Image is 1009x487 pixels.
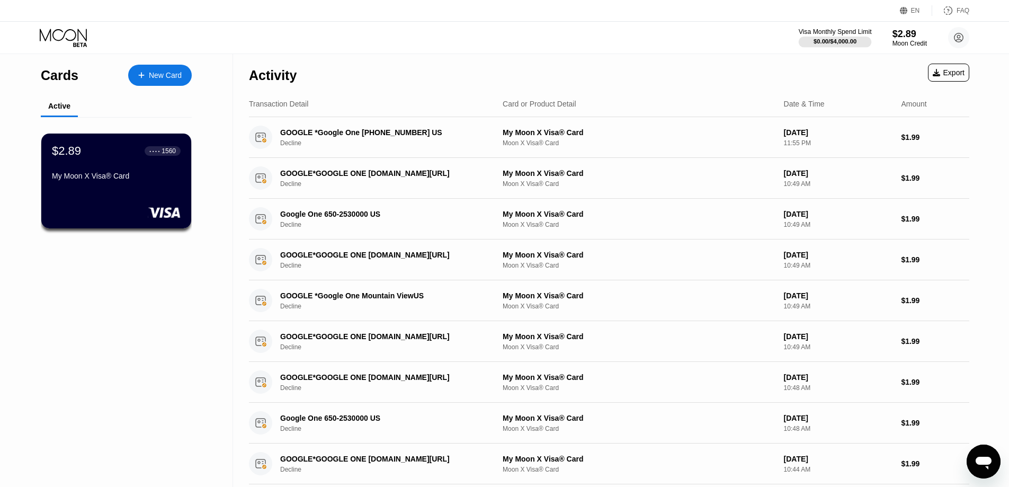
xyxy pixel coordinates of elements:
div: Moon Credit [892,40,927,47]
div: Moon X Visa® Card [503,221,775,228]
div: Decline [280,384,501,392]
div: 10:49 AM [784,303,893,310]
div: New Card [149,71,182,80]
div: Decline [280,466,501,473]
div: Google One 650-2530000 US [280,414,486,422]
div: GOOGLE*GOOGLE ONE [DOMAIN_NAME][URL] [280,251,486,259]
div: [DATE] [784,169,893,178]
div: Moon X Visa® Card [503,425,775,432]
div: 11:55 PM [784,139,893,147]
div: Google One 650-2530000 USDeclineMy Moon X Visa® CardMoon X Visa® Card[DATE]10:48 AM$1.99 [249,403,969,444]
div: 10:49 AM [784,180,893,188]
div: Export [928,64,969,82]
div: EN [900,5,932,16]
div: $2.89Moon Credit [892,29,927,47]
div: Decline [280,221,501,228]
div: Export [933,68,965,77]
div: My Moon X Visa® Card [503,455,775,463]
div: [DATE] [784,210,893,218]
div: [DATE] [784,291,893,300]
div: $2.89 [52,144,81,158]
iframe: Button to launch messaging window [967,445,1001,479]
div: [DATE] [784,251,893,259]
div: $2.89 [892,29,927,40]
div: $1.99 [901,296,969,305]
div: GOOGLE*GOOGLE ONE [DOMAIN_NAME][URL]DeclineMy Moon X Visa® CardMoon X Visa® Card[DATE]10:44 AM$1.99 [249,444,969,484]
div: My Moon X Visa® Card [503,210,775,218]
div: Visa Monthly Spend Limit$0.00/$4,000.00 [799,28,871,47]
div: Active [48,102,70,110]
div: 10:49 AM [784,262,893,269]
div: GOOGLE*GOOGLE ONE [DOMAIN_NAME][URL] [280,373,486,382]
div: 10:44 AM [784,466,893,473]
div: Date & Time [784,100,825,108]
div: $1.99 [901,337,969,346]
div: Decline [280,425,501,432]
div: [DATE] [784,455,893,463]
div: 10:48 AM [784,384,893,392]
div: FAQ [932,5,969,16]
div: New Card [128,65,192,86]
div: My Moon X Visa® Card [503,414,775,422]
div: Moon X Visa® Card [503,180,775,188]
div: Transaction Detail [249,100,308,108]
div: Card or Product Detail [503,100,576,108]
div: [DATE] [784,332,893,341]
div: Decline [280,139,501,147]
div: Visa Monthly Spend Limit [799,28,872,36]
div: GOOGLE *Google One [PHONE_NUMBER] USDeclineMy Moon X Visa® CardMoon X Visa® Card[DATE]11:55 PM$1.99 [249,117,969,158]
div: Amount [901,100,926,108]
div: $1.99 [901,133,969,141]
div: Google One 650-2530000 USDeclineMy Moon X Visa® CardMoon X Visa® Card[DATE]10:49 AM$1.99 [249,199,969,240]
div: Activity [249,68,297,83]
div: Decline [280,303,501,310]
div: [DATE] [784,128,893,137]
div: 10:48 AM [784,425,893,432]
div: GOOGLE *Google One Mountain ViewUSDeclineMy Moon X Visa® CardMoon X Visa® Card[DATE]10:49 AM$1.99 [249,280,969,321]
div: $1.99 [901,378,969,386]
div: $0.00 / $4,000.00 [814,38,856,45]
div: My Moon X Visa® Card [503,128,775,137]
div: Moon X Visa® Card [503,343,775,351]
div: GOOGLE *Google One Mountain ViewUS [280,291,486,300]
div: Moon X Visa® Card [503,466,775,473]
div: GOOGLE*GOOGLE ONE [DOMAIN_NAME][URL]DeclineMy Moon X Visa® CardMoon X Visa® Card[DATE]10:49 AM$1.99 [249,240,969,280]
div: 10:49 AM [784,343,893,351]
div: Moon X Visa® Card [503,262,775,269]
div: My Moon X Visa® Card [503,373,775,382]
div: GOOGLE*GOOGLE ONE [DOMAIN_NAME][URL]DeclineMy Moon X Visa® CardMoon X Visa® Card[DATE]10:49 AM$1.99 [249,158,969,199]
div: Decline [280,343,501,351]
div: 1560 [162,147,176,155]
div: $1.99 [901,215,969,223]
div: Moon X Visa® Card [503,139,775,147]
div: My Moon X Visa® Card [503,332,775,341]
div: $2.89● ● ● ●1560My Moon X Visa® Card [41,134,191,228]
div: My Moon X Visa® Card [503,291,775,300]
div: My Moon X Visa® Card [503,251,775,259]
div: EN [911,7,920,14]
div: [DATE] [784,414,893,422]
div: Cards [41,68,78,83]
div: Google One 650-2530000 US [280,210,486,218]
div: GOOGLE*GOOGLE ONE [DOMAIN_NAME][URL] [280,332,486,341]
div: FAQ [957,7,969,14]
div: GOOGLE *Google One [PHONE_NUMBER] US [280,128,486,137]
div: 10:49 AM [784,221,893,228]
div: Moon X Visa® Card [503,303,775,310]
div: [DATE] [784,373,893,382]
div: ● ● ● ● [149,149,160,153]
div: $1.99 [901,459,969,468]
div: $1.99 [901,419,969,427]
div: Decline [280,262,501,269]
div: My Moon X Visa® Card [503,169,775,178]
div: Decline [280,180,501,188]
div: GOOGLE*GOOGLE ONE [DOMAIN_NAME][URL] [280,169,486,178]
div: $1.99 [901,174,969,182]
div: My Moon X Visa® Card [52,172,181,180]
div: GOOGLE*GOOGLE ONE [DOMAIN_NAME][URL]DeclineMy Moon X Visa® CardMoon X Visa® Card[DATE]10:49 AM$1.99 [249,321,969,362]
div: Moon X Visa® Card [503,384,775,392]
div: GOOGLE*GOOGLE ONE [DOMAIN_NAME][URL] [280,455,486,463]
div: $1.99 [901,255,969,264]
div: GOOGLE*GOOGLE ONE [DOMAIN_NAME][URL]DeclineMy Moon X Visa® CardMoon X Visa® Card[DATE]10:48 AM$1.99 [249,362,969,403]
